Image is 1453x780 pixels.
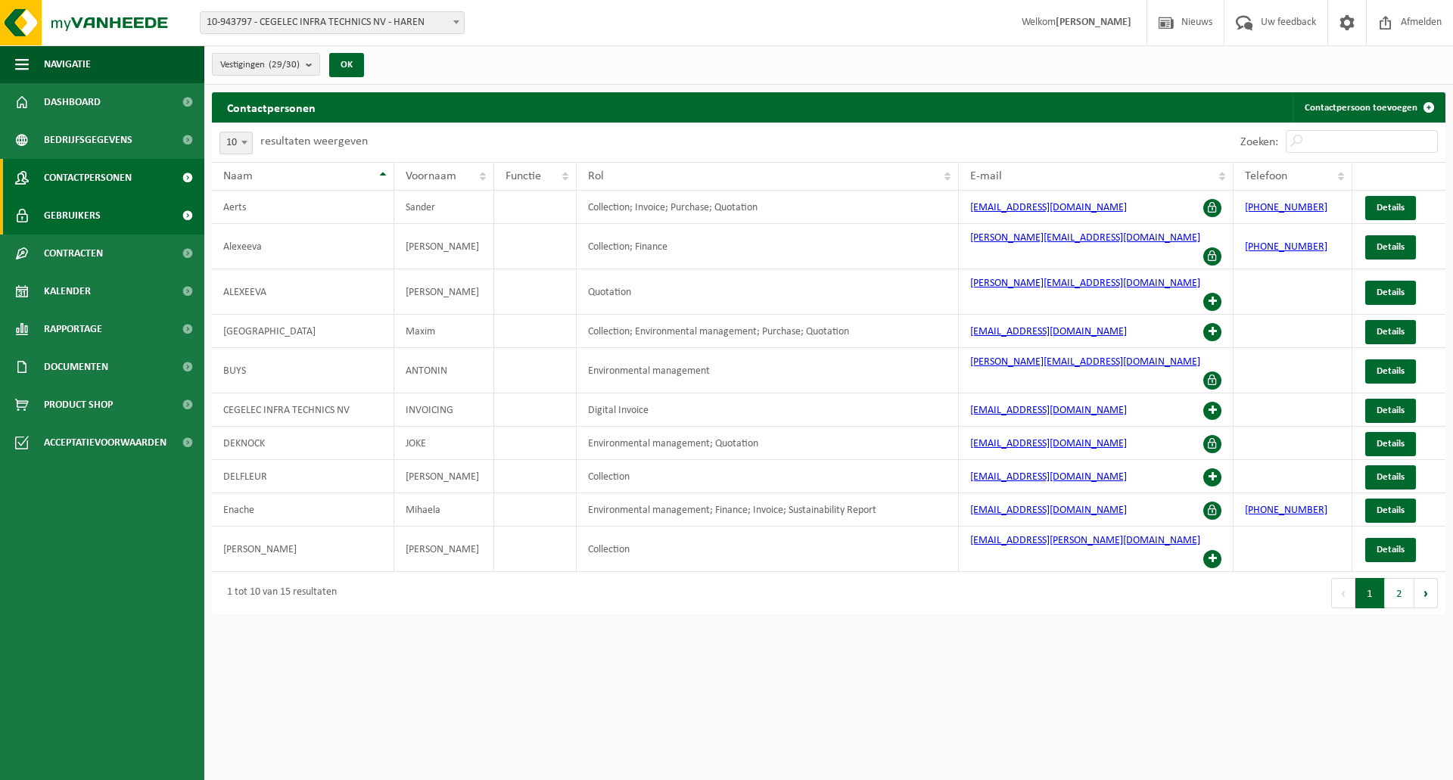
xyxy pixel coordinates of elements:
[970,438,1127,449] a: [EMAIL_ADDRESS][DOMAIN_NAME]
[44,272,91,310] span: Kalender
[970,232,1200,244] a: [PERSON_NAME][EMAIL_ADDRESS][DOMAIN_NAME]
[394,427,494,460] td: JOKE
[577,348,959,393] td: Environmental management
[970,170,1002,182] span: E-mail
[1365,281,1416,305] a: Details
[577,315,959,348] td: Collection; Environmental management; Purchase; Quotation
[1377,203,1405,213] span: Details
[394,224,494,269] td: [PERSON_NAME]
[1377,472,1405,482] span: Details
[1377,406,1405,415] span: Details
[970,326,1127,337] a: [EMAIL_ADDRESS][DOMAIN_NAME]
[1377,366,1405,376] span: Details
[588,170,604,182] span: Rol
[1245,202,1327,213] a: [PHONE_NUMBER]
[44,159,132,197] span: Contactpersonen
[200,11,465,34] span: 10-943797 - CEGELEC INFRA TECHNICS NV - HAREN
[577,224,959,269] td: Collection; Finance
[1365,538,1416,562] a: Details
[1365,432,1416,456] a: Details
[329,53,364,77] button: OK
[44,83,101,121] span: Dashboard
[506,170,541,182] span: Functie
[1377,287,1405,297] span: Details
[44,121,132,159] span: Bedrijfsgegevens
[212,527,394,572] td: [PERSON_NAME]
[1331,578,1355,608] button: Previous
[1240,136,1278,148] label: Zoeken:
[970,278,1200,289] a: [PERSON_NAME][EMAIL_ADDRESS][DOMAIN_NAME]
[394,493,494,527] td: Mihaela
[44,235,103,272] span: Contracten
[1377,545,1405,555] span: Details
[970,405,1127,416] a: [EMAIL_ADDRESS][DOMAIN_NAME]
[212,493,394,527] td: Enache
[220,54,300,76] span: Vestigingen
[577,427,959,460] td: Environmental management; Quotation
[1365,235,1416,259] a: Details
[212,92,331,122] h2: Contactpersonen
[577,527,959,572] td: Collection
[394,191,494,224] td: Sander
[577,191,959,224] td: Collection; Invoice; Purchase; Quotation
[212,393,394,427] td: CEGELEC INFRA TECHNICS NV
[260,135,368,148] label: resultaten weergeven
[219,580,337,607] div: 1 tot 10 van 15 resultaten
[1365,320,1416,344] a: Details
[577,269,959,315] td: Quotation
[212,460,394,493] td: DELFLEUR
[1385,578,1414,608] button: 2
[223,170,253,182] span: Naam
[269,60,300,70] count: (29/30)
[220,132,252,154] span: 10
[219,132,253,154] span: 10
[1377,439,1405,449] span: Details
[1365,499,1416,523] a: Details
[1056,17,1131,28] strong: [PERSON_NAME]
[577,460,959,493] td: Collection
[1355,578,1385,608] button: 1
[1365,196,1416,220] a: Details
[394,460,494,493] td: [PERSON_NAME]
[212,427,394,460] td: DEKNOCK
[1245,170,1287,182] span: Telefoon
[970,535,1200,546] a: [EMAIL_ADDRESS][PERSON_NAME][DOMAIN_NAME]
[970,356,1200,368] a: [PERSON_NAME][EMAIL_ADDRESS][DOMAIN_NAME]
[44,45,91,83] span: Navigatie
[201,12,464,33] span: 10-943797 - CEGELEC INFRA TECHNICS NV - HAREN
[212,348,394,393] td: BUYS
[394,527,494,572] td: [PERSON_NAME]
[577,393,959,427] td: Digital Invoice
[1245,505,1327,516] a: [PHONE_NUMBER]
[577,493,959,527] td: Environmental management; Finance; Invoice; Sustainability Report
[394,269,494,315] td: [PERSON_NAME]
[1365,399,1416,423] a: Details
[1377,242,1405,252] span: Details
[1293,92,1444,123] a: Contactpersoon toevoegen
[1377,505,1405,515] span: Details
[212,191,394,224] td: Aerts
[44,386,113,424] span: Product Shop
[44,197,101,235] span: Gebruikers
[212,315,394,348] td: [GEOGRAPHIC_DATA]
[1414,578,1438,608] button: Next
[1377,327,1405,337] span: Details
[1365,359,1416,384] a: Details
[212,269,394,315] td: ALEXEEVA
[394,393,494,427] td: INVOICING
[970,471,1127,483] a: [EMAIL_ADDRESS][DOMAIN_NAME]
[212,53,320,76] button: Vestigingen(29/30)
[394,348,494,393] td: ANTONIN
[44,310,102,348] span: Rapportage
[44,424,166,461] span: Acceptatievoorwaarden
[394,315,494,348] td: Maxim
[1365,465,1416,489] a: Details
[970,202,1127,213] a: [EMAIL_ADDRESS][DOMAIN_NAME]
[212,224,394,269] td: Alexeeva
[44,348,108,386] span: Documenten
[970,505,1127,516] a: [EMAIL_ADDRESS][DOMAIN_NAME]
[406,170,456,182] span: Voornaam
[1245,241,1327,253] a: [PHONE_NUMBER]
